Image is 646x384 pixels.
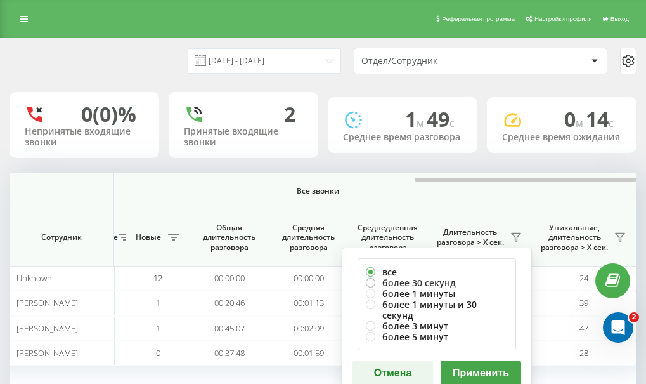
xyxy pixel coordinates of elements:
[579,272,588,284] span: 24
[153,272,162,284] span: 12
[442,15,515,22] span: Реферальная программа
[16,297,78,308] span: [PERSON_NAME]
[449,116,455,130] span: c
[156,322,160,334] span: 1
[190,266,269,291] td: 00:00:00
[269,316,348,341] td: 00:02:09
[361,56,513,67] div: Отдел/Сотрудник
[16,322,78,334] span: [PERSON_NAME]
[427,105,455,133] span: 49
[190,316,269,341] td: 00:45:07
[434,227,507,247] span: Длительность разговора > Х сек.
[366,277,508,288] label: более 30 секунд
[586,105,614,133] span: 14
[184,126,303,148] div: Принятые входящие звонки
[534,15,592,22] span: Настройки профиля
[610,15,629,22] span: Выход
[366,288,508,299] label: более 1 минуты
[190,341,269,366] td: 00:37:48
[20,232,103,242] span: Сотрудник
[603,312,633,343] iframe: Intercom live chat
[269,291,348,315] td: 00:01:13
[16,272,52,284] span: Unknown
[69,232,115,242] span: Уникальные
[278,223,339,253] span: Средняя длительность разговора
[37,186,598,196] span: Все звонки
[538,223,610,253] span: Уникальные, длительность разговора > Х сек.
[199,223,259,253] span: Общая длительность разговора
[579,322,588,334] span: 47
[366,267,508,277] label: все
[343,132,462,143] div: Среднее время разговора
[366,299,508,321] label: более 1 минуты и 30 секунд
[16,347,78,359] span: [PERSON_NAME]
[366,331,508,342] label: более 5 минут
[190,291,269,315] td: 00:20:46
[269,341,348,366] td: 00:01:59
[156,347,160,359] span: 0
[156,297,160,308] span: 1
[366,321,508,331] label: более 3 минут
[579,347,588,359] span: 28
[25,126,144,148] div: Непринятые входящие звонки
[579,297,588,308] span: 39
[564,105,586,133] span: 0
[405,105,427,133] span: 1
[284,102,295,126] div: 2
[132,232,164,242] span: Новые
[576,116,586,130] span: м
[358,223,418,253] span: Среднедневная длительность разговора
[502,132,621,143] div: Среднее время ожидания
[629,312,639,322] span: 2
[609,116,614,130] span: c
[269,266,348,291] td: 00:00:00
[81,102,136,126] div: 0 (0)%
[417,116,427,130] span: м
